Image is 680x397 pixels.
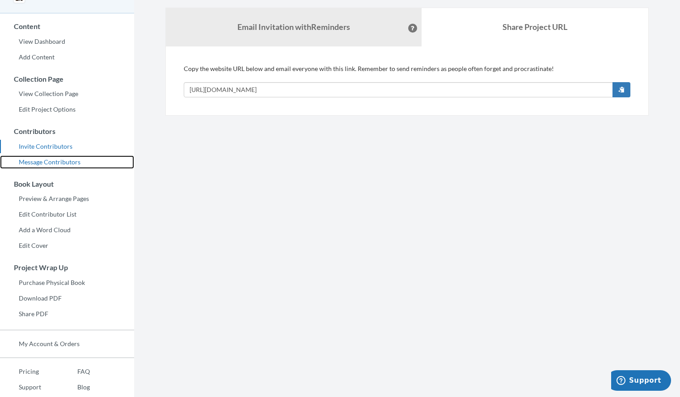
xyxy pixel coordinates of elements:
strong: Email Invitation with Reminders [237,22,350,32]
h3: Collection Page [0,75,134,83]
h3: Contributors [0,127,134,135]
a: FAQ [59,365,90,378]
iframe: Opens a widget where you can chat to one of our agents [611,370,671,393]
a: Blog [59,380,90,394]
b: Share Project URL [503,22,567,32]
h3: Content [0,22,134,30]
h3: Book Layout [0,180,134,188]
h3: Project Wrap Up [0,263,134,272]
div: Copy the website URL below and email everyone with this link. Remember to send reminders as peopl... [184,64,630,97]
